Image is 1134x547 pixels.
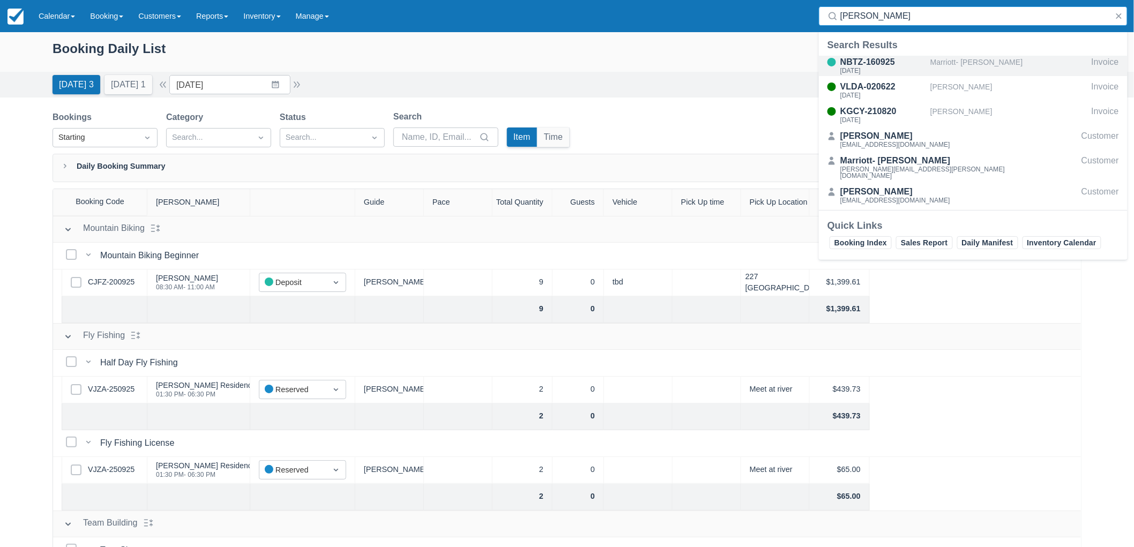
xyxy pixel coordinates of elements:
[105,75,152,94] button: [DATE] 1
[840,105,926,118] div: KGCY-210820
[88,276,135,288] a: CJFZ-200925
[553,269,604,296] div: 0
[166,111,207,124] label: Category
[930,56,1087,76] div: Marriott- [PERSON_NAME]
[53,75,100,94] button: [DATE] 3
[840,56,926,69] div: NBTZ-160925
[930,80,1087,101] div: [PERSON_NAME]
[493,189,553,216] div: Total Quantity
[256,132,266,143] span: Dropdown icon
[819,154,1128,181] a: Marriott- [PERSON_NAME][PERSON_NAME][EMAIL_ADDRESS][PERSON_NAME][DOMAIN_NAME]Customer
[810,189,870,216] div: Total
[819,105,1128,125] a: KGCY-210820[DATE][PERSON_NAME]Invoice
[493,403,553,430] div: 2
[493,269,553,296] div: 9
[53,189,147,215] div: Booking Code
[1092,56,1119,76] div: Invoice
[840,154,1043,167] div: Marriott- [PERSON_NAME]
[493,296,553,323] div: 9
[553,484,604,511] div: 0
[840,117,926,123] div: [DATE]
[673,189,741,216] div: Pick Up time
[604,269,673,296] div: tbd
[331,384,341,395] span: Dropdown icon
[1081,154,1119,181] div: Customer
[1081,130,1119,150] div: Customer
[810,484,870,511] div: $65.00
[142,132,153,143] span: Dropdown icon
[355,269,424,296] div: [PERSON_NAME]
[53,154,1081,182] div: Daily Booking Summary
[355,457,424,484] div: [PERSON_NAME]
[840,92,926,99] div: [DATE]
[819,56,1128,76] a: NBTZ-160925[DATE]Marriott- [PERSON_NAME]Invoice
[265,464,321,476] div: Reserved
[424,189,493,216] div: Pace
[156,284,218,290] div: 08:30 AM - 11:00 AM
[840,141,950,148] div: [EMAIL_ADDRESS][DOMAIN_NAME]
[810,457,870,484] div: $65.00
[819,130,1128,150] a: [PERSON_NAME][EMAIL_ADDRESS][DOMAIN_NAME]Customer
[100,356,182,369] div: Half Day Fly Fishing
[741,377,810,403] div: Meet at river
[88,464,135,476] a: VJZA-250925
[930,105,1087,125] div: [PERSON_NAME]
[53,111,96,124] label: Bookings
[741,269,810,296] div: 227 [GEOGRAPHIC_DATA]
[840,166,1043,179] div: [PERSON_NAME][EMAIL_ADDRESS][PERSON_NAME][DOMAIN_NAME]
[810,403,870,430] div: $439.73
[840,185,950,198] div: [PERSON_NAME]
[810,269,870,296] div: $1,399.61
[741,189,810,216] div: Pick Up Location
[840,80,926,93] div: VLDA-020622
[8,9,24,25] img: checkfront-main-nav-mini-logo.png
[100,249,203,262] div: Mountain Biking Beginner
[53,39,1081,70] div: Booking Daily List
[147,189,250,216] div: [PERSON_NAME]
[265,384,321,396] div: Reserved
[819,185,1128,206] a: [PERSON_NAME][EMAIL_ADDRESS][DOMAIN_NAME]Customer
[58,132,132,144] div: Starting
[827,39,1119,51] div: Search Results
[810,296,870,323] div: $1,399.61
[331,277,341,288] span: Dropdown icon
[265,276,321,289] div: Deposit
[369,132,380,143] span: Dropdown icon
[830,236,892,249] a: Booking Index
[840,68,926,74] div: [DATE]
[553,403,604,430] div: 0
[331,464,341,475] span: Dropdown icon
[156,391,327,398] div: 01:30 PM - 06:30 PM
[493,457,553,484] div: 2
[1081,185,1119,206] div: Customer
[355,377,424,403] div: [PERSON_NAME]
[156,274,218,282] div: [PERSON_NAME]
[1023,236,1101,249] a: Inventory Calendar
[59,220,149,239] button: Mountain Biking
[59,514,142,534] button: Team Building
[100,437,178,449] div: Fly Fishing License
[957,236,1018,249] a: Daily Manifest
[553,189,604,216] div: Guests
[1092,105,1119,125] div: Invoice
[896,236,952,249] a: Sales Report
[538,128,570,147] button: Time
[280,111,310,124] label: Status
[169,75,290,94] input: Date
[493,484,553,511] div: 2
[840,6,1110,26] input: Search ( / )
[355,189,424,216] div: Guide
[840,130,950,143] div: [PERSON_NAME]
[810,377,870,403] div: $439.73
[741,457,810,484] div: Meet at river
[819,80,1128,101] a: VLDA-020622[DATE][PERSON_NAME]Invoice
[553,457,604,484] div: 0
[553,377,604,403] div: 0
[156,381,327,389] div: [PERSON_NAME] Residences- [PERSON_NAME]
[604,189,673,216] div: Vehicle
[840,197,950,204] div: [EMAIL_ADDRESS][DOMAIN_NAME]
[1092,80,1119,101] div: Invoice
[88,384,135,395] a: VJZA-250925
[393,110,426,123] label: Search
[493,377,553,403] div: 2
